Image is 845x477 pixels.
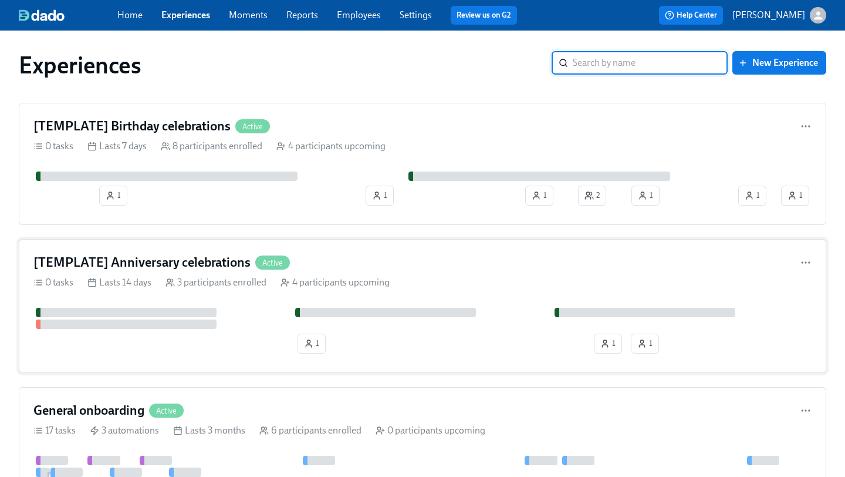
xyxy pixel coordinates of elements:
[286,9,318,21] a: Reports
[573,51,728,75] input: Search by name
[594,334,622,354] button: 1
[781,186,809,206] button: 1
[106,190,121,201] span: 1
[33,140,73,153] div: 0 tasks
[304,338,319,350] span: 1
[665,9,717,21] span: Help Center
[19,51,141,79] h1: Experiences
[451,6,517,25] button: Review us on G2
[117,9,143,21] a: Home
[229,9,268,21] a: Moments
[637,338,653,350] span: 1
[659,6,723,25] button: Help Center
[173,424,245,437] div: Lasts 3 months
[276,140,386,153] div: 4 participants upcoming
[19,9,117,21] a: dado
[457,9,511,21] a: Review us on G2
[161,9,210,21] a: Experiences
[376,424,485,437] div: 0 participants upcoming
[578,186,606,206] button: 2
[280,276,390,289] div: 4 participants upcoming
[738,186,766,206] button: 1
[532,190,547,201] span: 1
[161,140,262,153] div: 8 participants enrolled
[235,122,270,131] span: Active
[99,186,127,206] button: 1
[732,51,826,75] button: New Experience
[165,276,266,289] div: 3 participants enrolled
[525,186,553,206] button: 1
[372,190,387,201] span: 1
[33,424,76,437] div: 17 tasks
[298,334,326,354] button: 1
[19,103,826,225] a: [TEMPLATE] Birthday celebrationsActive0 tasks Lasts 7 days 8 participants enrolled 4 participants...
[584,190,600,201] span: 2
[33,402,144,419] h4: General onboarding
[400,9,432,21] a: Settings
[19,239,826,373] a: [TEMPLATE] Anniversary celebrationsActive0 tasks Lasts 14 days 3 participants enrolled 4 particip...
[745,190,760,201] span: 1
[600,338,616,350] span: 1
[787,190,803,201] span: 1
[87,276,151,289] div: Lasts 14 days
[90,424,159,437] div: 3 automations
[87,140,147,153] div: Lasts 7 days
[19,9,65,21] img: dado
[337,9,381,21] a: Employees
[33,254,251,271] h4: [TEMPLATE] Anniversary celebrations
[33,276,73,289] div: 0 tasks
[732,7,826,23] button: [PERSON_NAME]
[741,57,818,69] span: New Experience
[33,117,231,135] h4: [TEMPLATE] Birthday celebrations
[366,186,394,206] button: 1
[638,190,653,201] span: 1
[259,424,361,437] div: 6 participants enrolled
[631,334,659,354] button: 1
[732,9,805,22] p: [PERSON_NAME]
[255,258,290,267] span: Active
[631,186,660,206] button: 1
[149,407,184,415] span: Active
